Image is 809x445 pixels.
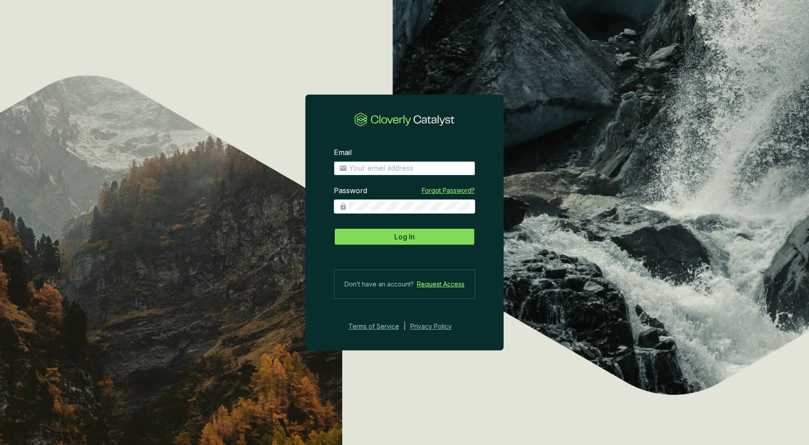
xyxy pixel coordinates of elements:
label: Email [334,148,352,158]
input: Password [349,202,470,211]
a: Request Access [417,279,465,290]
a: Forgot Password? [422,186,475,195]
input: Email [349,163,470,173]
span: Don’t have an account? [344,279,414,290]
a: Privacy Policy [410,321,464,332]
span: Log In [394,231,415,242]
label: Password [334,186,367,196]
div: | [404,321,406,332]
button: Log In [334,228,475,246]
a: Terms of Service [346,321,399,332]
